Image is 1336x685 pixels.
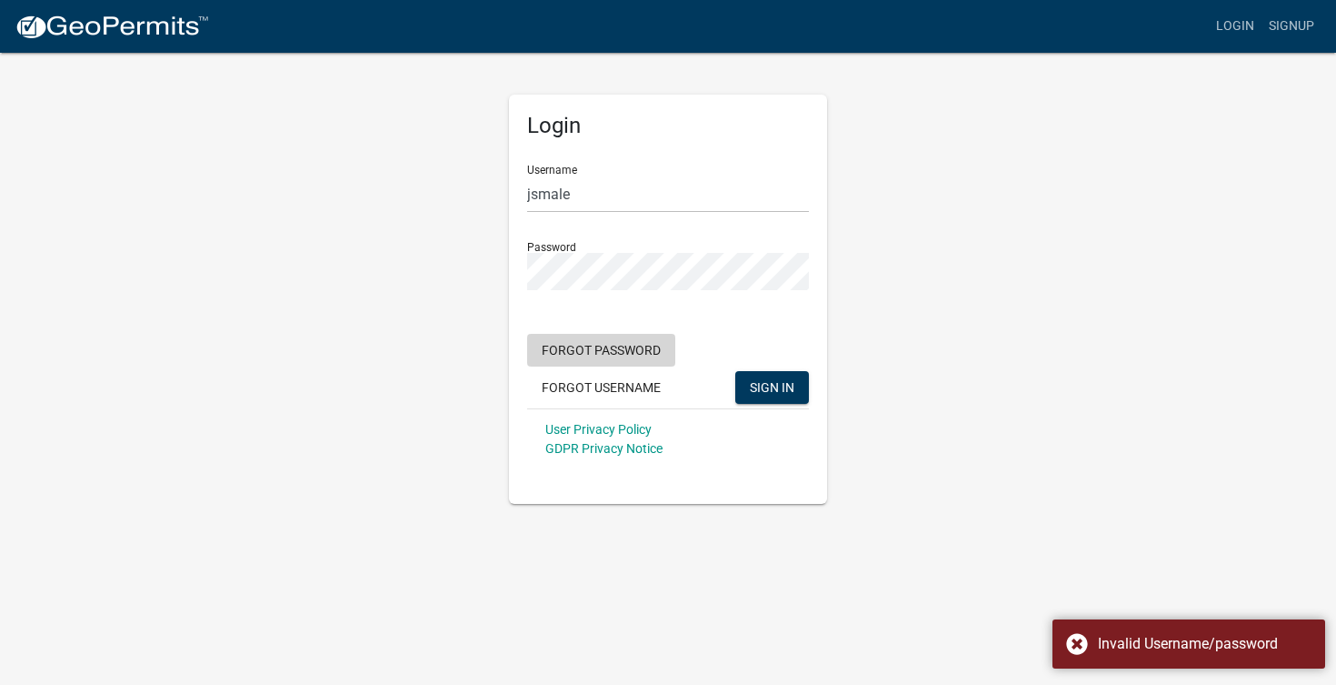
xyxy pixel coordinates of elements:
a: GDPR Privacy Notice [545,441,663,456]
div: Invalid Username/password [1098,633,1311,655]
a: Signup [1261,9,1321,44]
h5: Login [527,113,809,139]
button: Forgot Username [527,371,675,404]
span: SIGN IN [750,379,794,394]
button: SIGN IN [735,371,809,404]
a: User Privacy Policy [545,422,652,437]
a: Login [1209,9,1261,44]
button: Forgot Password [527,334,675,367]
